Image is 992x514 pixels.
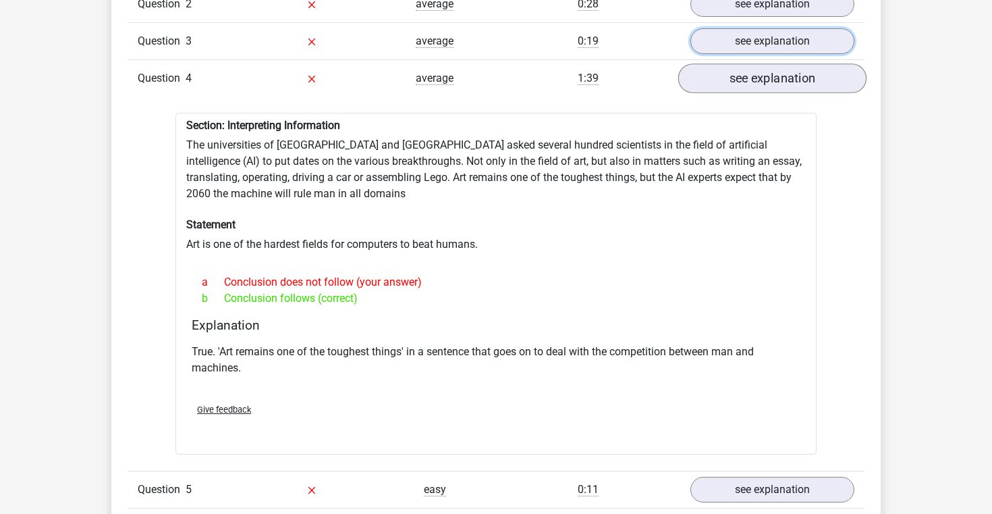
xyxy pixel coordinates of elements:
h6: Section: Interpreting Information [186,119,806,132]
span: Question [138,70,186,86]
span: average [416,34,453,48]
span: 3 [186,34,192,47]
a: see explanation [690,477,854,503]
span: average [416,72,453,85]
span: 1:39 [578,72,599,85]
span: Question [138,33,186,49]
a: see explanation [690,28,854,54]
span: easy [424,483,446,496]
div: Conclusion follows (correct) [192,290,800,307]
p: True. 'Art remains one of the toughest things' in a sentence that goes on to deal with the compet... [192,344,800,376]
span: Give feedback [197,405,251,415]
div: The universities of [GEOGRAPHIC_DATA] and [GEOGRAPHIC_DATA] asked several hundred scientists in t... [175,113,817,455]
span: 0:19 [578,34,599,48]
span: a [202,274,224,290]
span: b [202,290,224,307]
h4: Explanation [192,317,800,333]
span: Question [138,482,186,498]
span: 4 [186,72,192,84]
span: 0:11 [578,483,599,496]
span: 5 [186,483,192,496]
a: see explanation [678,63,866,93]
div: Conclusion does not follow (your answer) [192,274,800,290]
h6: Statement [186,218,806,231]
